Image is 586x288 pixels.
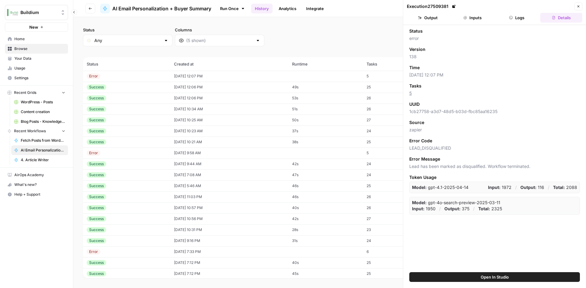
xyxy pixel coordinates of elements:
div: Success [87,227,106,233]
a: 4. Article Writer [11,155,68,165]
a: AI Email Personalization + Buyer Summary [100,4,211,13]
td: 24 [363,235,421,246]
td: [DATE] 10:31 PM [170,224,288,235]
strong: Total: [478,206,490,211]
span: WordPress - Posts [21,99,65,105]
div: Success [87,194,106,200]
span: Recent Grids [14,90,36,95]
a: Run Once [216,3,249,14]
td: 23 [363,224,421,235]
div: Execution 27509381 [407,3,457,9]
td: [DATE] 10:56 PM [170,213,288,224]
td: [DATE] 12:06 PM [170,93,288,104]
td: [DATE] 10:25 AM [170,115,288,126]
td: 53s [288,93,363,104]
strong: Model: [412,200,427,205]
a: History [251,4,273,13]
td: 42s [288,213,363,224]
button: Logs [496,13,538,23]
input: Any [94,37,161,44]
strong: Model: [412,185,427,190]
td: 45s [288,268,363,279]
th: Created at [170,57,288,71]
span: Settings [14,75,65,81]
button: Inputs [451,13,494,23]
span: Time [409,65,420,71]
td: 47s [288,169,363,180]
div: Success [87,84,106,90]
td: [DATE] 9:16 PM [170,235,288,246]
td: [DATE] 7:08 AM [170,169,288,180]
p: / [473,206,475,212]
td: 26 [363,104,421,115]
td: [DATE] 9:58 AM [170,148,288,158]
strong: Input: [488,185,501,190]
button: Details [540,13,582,23]
span: (1052 records) [83,46,576,57]
td: 46s [288,180,363,191]
td: 25 [363,82,421,93]
span: zapier [409,127,580,133]
td: [DATE] 7:12 PM [170,268,288,279]
label: Columns [175,27,264,33]
div: Success [87,139,106,145]
p: 2088 [553,184,577,190]
a: AI Email Personalization + Buyer Summary [11,145,68,155]
p: 375 [444,206,469,212]
span: Fetch Posts from WordPress [21,138,65,143]
label: Status [83,27,172,33]
span: Usage [14,66,65,71]
div: Success [87,172,106,178]
td: 25 [363,257,421,268]
span: Recent Workflows [14,128,46,134]
td: 50s [288,115,363,126]
div: Success [87,216,106,222]
a: AirOps Academy [5,170,68,180]
button: What's new? [5,180,68,190]
button: Workspace: Buildium [5,5,68,20]
td: 5 [363,71,421,82]
span: Home [14,36,65,42]
div: Success [87,128,106,134]
p: gpt-4.1-2025-04-14 [412,184,468,190]
td: [DATE] 7:12 PM [170,257,288,268]
span: Open In Studio [481,274,509,280]
td: 24 [363,169,421,180]
button: Recent Workflows [5,126,68,136]
span: Buildium [20,9,57,16]
a: Integrate [302,4,327,13]
a: Analytics [275,4,300,13]
td: [DATE] 7:33 PM [170,246,288,257]
td: [DATE] 5:46 AM [170,180,288,191]
td: 38s [288,137,363,148]
div: Error [87,73,100,79]
strong: Input: [412,206,425,211]
span: Blog Posts - Knowledge Base.csv [21,119,65,124]
a: Usage [5,63,68,73]
span: Status [409,28,423,34]
td: 26 [363,202,421,213]
span: error [409,35,580,41]
span: AI Email Personalization + Buyer Summary [112,5,211,12]
div: What's new? [5,180,68,189]
img: Buildium Logo [7,7,18,18]
td: [DATE] 10:34 AM [170,104,288,115]
td: [DATE] 12:06 PM [170,82,288,93]
td: 24 [363,158,421,169]
th: Tasks [363,57,421,71]
td: [DATE] 9:44 AM [170,158,288,169]
div: Success [87,161,106,167]
span: Tasks [409,83,421,89]
p: 1972 [488,184,512,190]
td: 27 [363,213,421,224]
p: / [515,184,517,190]
td: 27 [363,115,421,126]
td: [DATE] 11:03 PM [170,191,288,202]
td: 28s [288,224,363,235]
td: 24 [363,126,421,137]
span: Lead has been marked as disqualified. Workflow terminated. [409,163,580,169]
span: Error Code [409,138,432,144]
td: 25 [363,180,421,191]
td: 25 [363,268,421,279]
span: 4. Article Writer [21,157,65,163]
